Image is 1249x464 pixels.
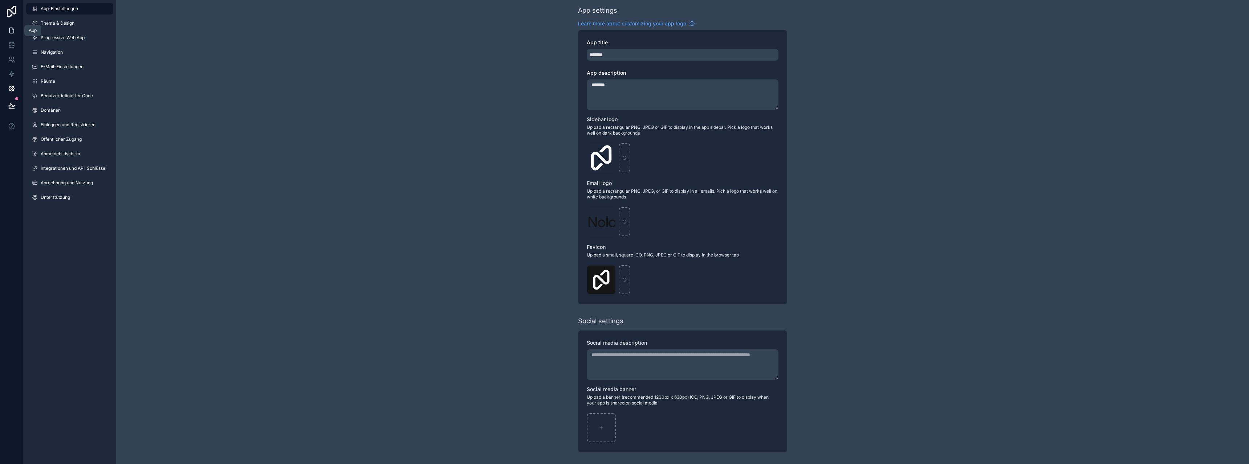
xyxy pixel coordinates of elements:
[26,192,113,203] a: Unterstützung
[587,252,778,258] span: Upload a small, square ICO, PNG, JPEG or GIF to display in the browser tab
[587,188,778,200] span: Upload a rectangular PNG, JPEG, or GIF to display in all emails. Pick a logo that works well on w...
[587,180,612,186] span: Email logo
[26,3,113,15] a: App-Einstellungen
[587,394,778,406] span: Upload a banner (recommended 1200px x 630px) ICO, PNG, JPEG or GIF to display when your app is sh...
[29,28,37,33] font: App
[578,20,686,27] span: Learn more about customizing your app logo
[41,64,84,69] font: E-Mail-Einstellungen
[26,90,113,102] a: Benutzerdefinierter Code
[587,116,618,122] span: Sidebar logo
[26,104,113,116] a: Domänen
[26,177,113,189] a: Abrechnung und Nutzung
[41,194,70,200] font: Unterstützung
[587,39,608,45] span: App title
[26,32,113,44] a: Progressive Web App
[587,70,626,76] span: App description
[41,93,93,98] font: Benutzerdefinierter Code
[41,122,95,127] font: Einloggen und Registrieren
[578,5,617,16] div: App settings
[587,124,778,136] span: Upload a rectangular PNG, JPEG or GIF to display in the app sidebar. Pick a logo that works well ...
[26,134,113,145] a: Öffentlicher Zugang
[587,386,636,392] span: Social media banner
[41,107,61,113] font: Domänen
[41,180,93,185] font: Abrechnung und Nutzung
[26,148,113,160] a: Anmeldebildschirm
[26,46,113,58] a: Navigation
[26,61,113,73] a: E-Mail-Einstellungen
[26,119,113,131] a: Einloggen und Registrieren
[41,35,85,40] font: Progressive Web App
[41,49,63,55] font: Navigation
[578,20,695,27] a: Learn more about customizing your app logo
[587,340,647,346] span: Social media description
[41,20,74,26] font: Thema & Design
[41,136,82,142] font: Öffentlicher Zugang
[26,163,113,174] a: Integrationen und API-Schlüssel
[587,244,606,250] span: Favicon
[26,75,113,87] a: Räume
[41,165,106,171] font: Integrationen und API-Schlüssel
[26,17,113,29] a: Thema & Design
[41,78,55,84] font: Räume
[41,6,78,11] font: App-Einstellungen
[578,316,623,326] div: Social settings
[41,151,80,156] font: Anmeldebildschirm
